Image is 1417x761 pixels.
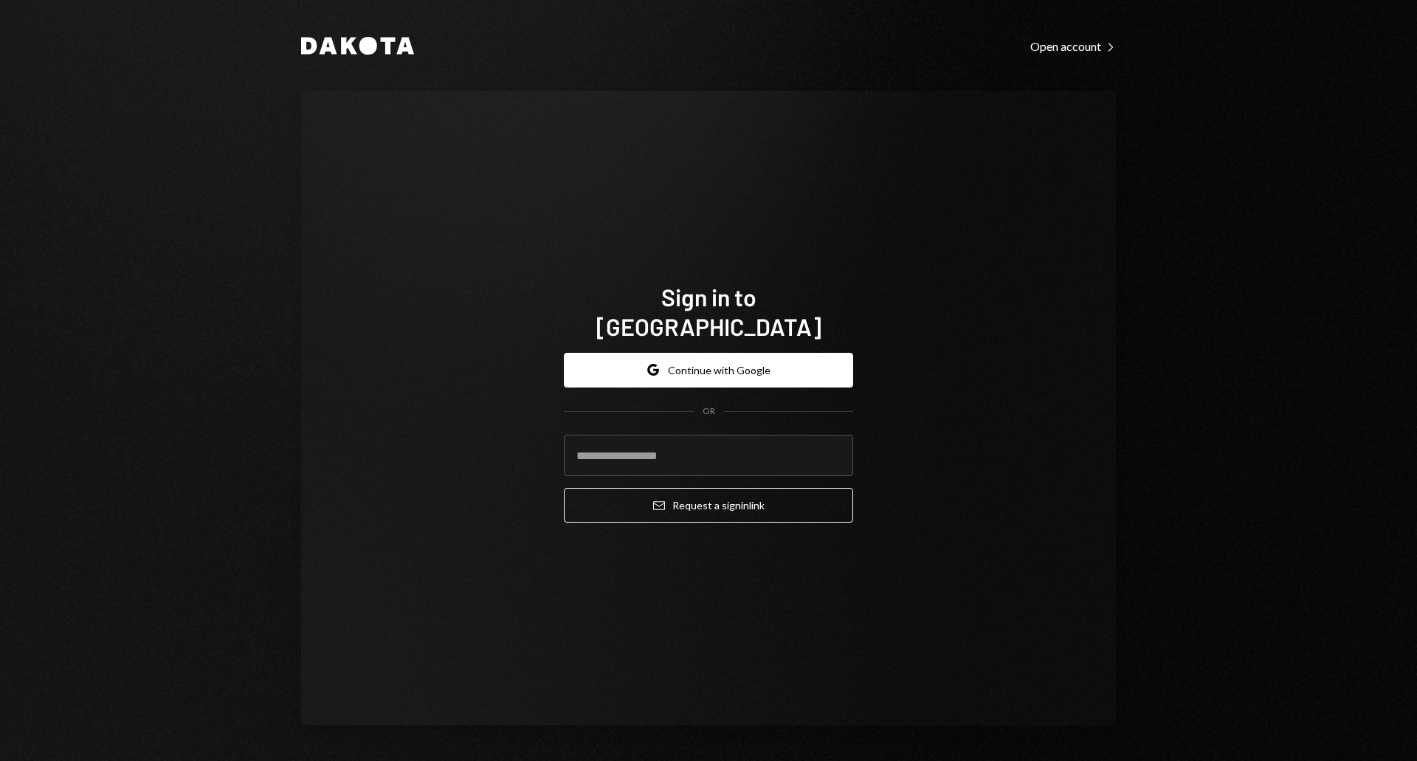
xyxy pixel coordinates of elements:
a: Open account [1030,38,1116,54]
div: Open account [1030,39,1116,54]
div: OR [703,405,715,418]
h1: Sign in to [GEOGRAPHIC_DATA] [564,282,853,341]
button: Continue with Google [564,353,853,388]
button: Request a signinlink [564,488,853,523]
